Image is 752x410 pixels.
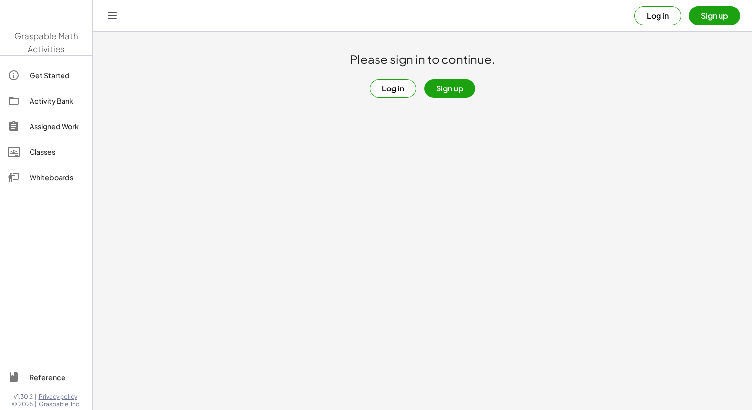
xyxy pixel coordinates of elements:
[30,146,84,158] div: Classes
[350,52,495,67] h1: Please sign in to continue.
[424,79,475,98] button: Sign up
[4,63,88,87] a: Get Started
[689,6,740,25] button: Sign up
[30,69,84,81] div: Get Started
[4,115,88,138] a: Assigned Work
[4,89,88,113] a: Activity Bank
[14,30,78,54] span: Graspable Math Activities
[39,393,81,401] a: Privacy policy
[35,400,37,408] span: |
[634,6,681,25] button: Log in
[4,166,88,189] a: Whiteboards
[370,79,416,98] button: Log in
[30,95,84,107] div: Activity Bank
[14,393,33,401] span: v1.30.2
[30,371,84,383] div: Reference
[30,172,84,183] div: Whiteboards
[12,400,33,408] span: © 2025
[39,400,81,408] span: Graspable, Inc.
[30,120,84,132] div: Assigned Work
[35,393,37,401] span: |
[4,365,88,389] a: Reference
[104,8,120,24] button: Toggle navigation
[4,140,88,164] a: Classes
